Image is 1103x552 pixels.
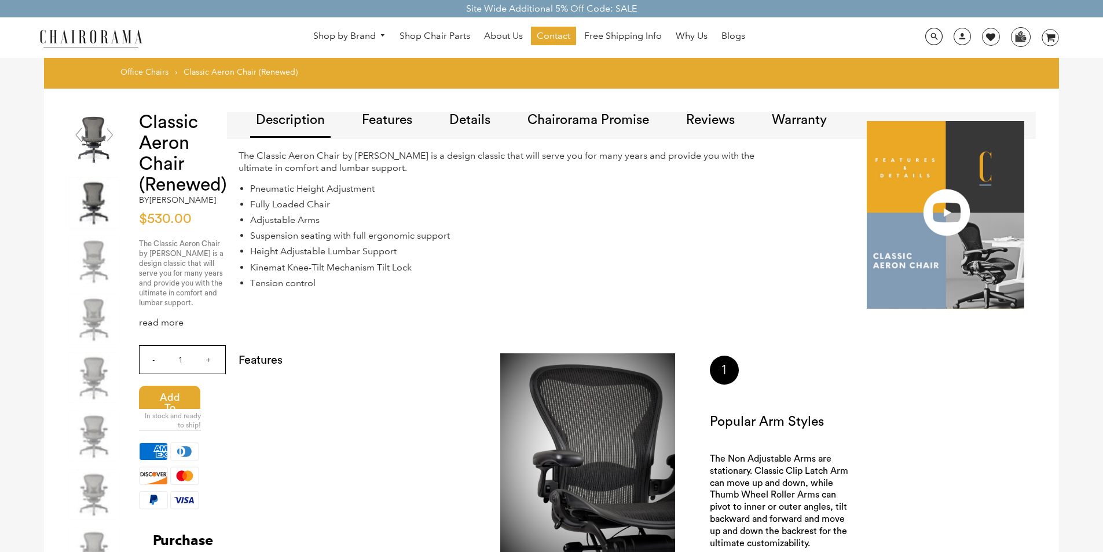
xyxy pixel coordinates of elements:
[139,112,227,195] h1: Classic Aeron Chair (Renewed)
[710,414,849,430] h3: Popular Arm Styles
[69,294,119,344] img: Classic Aeron Chair (Renewed) - chairorama
[33,28,149,48] img: chairorama
[307,27,392,45] a: Shop by Brand
[120,67,302,83] nav: breadcrumbs
[766,88,833,153] a: Warranty
[139,386,200,429] span: Add to Cart
[680,88,741,153] a: Reviews
[578,27,668,45] a: Free Shipping Info
[139,386,200,409] button: Add to Cart
[120,67,168,77] a: Office Chairs
[531,27,576,45] a: Contact
[444,88,496,153] a: Details
[710,356,739,385] div: 1
[175,67,177,77] span: ›
[69,236,119,286] img: Classic Aeron Chair (Renewed) - chairorama
[250,101,331,138] a: Description
[69,178,119,228] img: Classic Aeron Chair (Renewed) - chairorama
[69,470,119,520] img: Classic Aeron Chair (Renewed) - chairorama
[867,121,1024,309] img: OverProject.PNG
[676,30,708,42] span: Why Us
[584,30,662,42] span: Free Shipping Info
[140,346,167,374] input: -
[239,150,754,173] span: The Classic Aeron Chair by [PERSON_NAME] is a design classic that will serve you for many years a...
[184,67,298,77] span: Classic Aeron Chair (Renewed)
[239,353,317,367] h2: Features
[400,30,470,42] span: Shop Chair Parts
[69,411,119,461] img: Classic Aeron Chair (Renewed) - chairorama
[484,30,523,42] span: About Us
[149,195,216,205] a: [PERSON_NAME]
[139,317,227,329] div: read more
[250,262,412,273] span: Kinemat Knee-Tilt Mechanism Tilt Lock
[139,240,223,306] span: The Classic Aeron Chair by [PERSON_NAME] is a design classic that will serve you for many years a...
[670,27,713,45] a: Why Us
[537,30,570,42] span: Contact
[250,246,397,257] span: Height Adjustable Lumbar Support
[716,27,751,45] a: Blogs
[69,353,119,403] img: Classic Aeron Chair (Renewed) - chairorama
[194,346,222,374] input: +
[139,412,200,430] span: In stock and ready to ship!
[250,199,330,210] span: Fully Loaded Chair
[522,88,655,153] a: Chairorama Promise
[198,27,860,48] nav: DesktopNavigation
[250,214,320,225] span: Adjustable Arms
[139,195,216,205] h2: by
[1012,28,1029,45] img: WhatsApp_Image_2024-07-12_at_16.23.01.webp
[250,230,450,241] span: Suspension seating with full ergonomic support
[67,112,122,166] img: Classic Aeron Chair (Renewed) - chairorama
[356,88,418,153] a: Features
[478,27,529,45] a: About Us
[394,27,476,45] a: Shop Chair Parts
[250,183,375,194] span: Pneumatic Height Adjustment
[139,212,192,226] span: $530.00
[710,453,849,549] p: The Non Adjustable Arms are stationary. Classic Clip Latch Arm can move up and down, while Thumb ...
[721,30,745,42] span: Blogs
[250,277,316,288] span: Tension control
